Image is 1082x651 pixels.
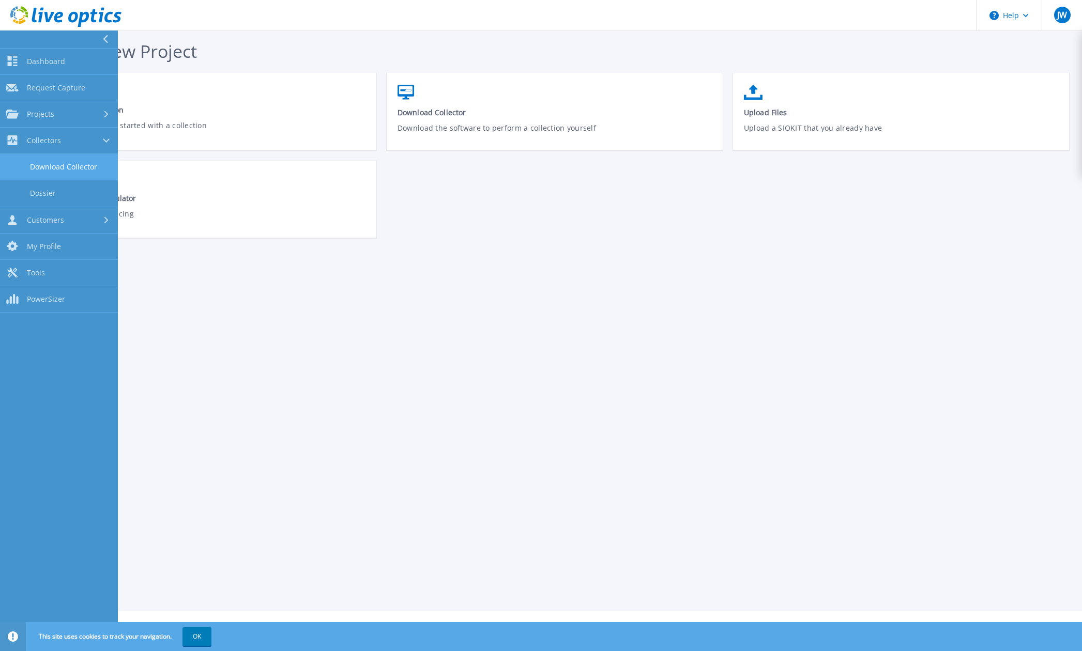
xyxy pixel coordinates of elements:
[27,57,65,66] span: Dashboard
[27,295,65,304] span: PowerSizer
[40,39,197,63] span: Start a New Project
[27,83,85,92] span: Request Capture
[744,122,1059,146] p: Upload a SIOKIT that you already have
[27,110,54,119] span: Projects
[27,242,61,251] span: My Profile
[398,107,712,117] span: Download Collector
[387,80,723,153] a: Download CollectorDownload the software to perform a collection yourself
[40,167,376,240] a: Cloud Pricing CalculatorCompare Cloud Pricing
[51,105,366,115] span: Request a Collection
[27,268,45,277] span: Tools
[28,627,211,646] span: This site uses cookies to track your navigation.
[398,122,712,146] p: Download the software to perform a collection yourself
[40,80,376,151] a: Request a CollectionGet your customer started with a collection
[27,136,61,145] span: Collectors
[182,627,211,646] button: OK
[733,80,1069,153] a: Upload FilesUpload a SIOKIT that you already have
[27,215,64,225] span: Customers
[1057,11,1067,19] span: JW
[51,208,366,232] p: Compare Cloud Pricing
[51,193,366,203] span: Cloud Pricing Calculator
[51,120,366,144] p: Get your customer started with a collection
[744,107,1059,117] span: Upload Files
